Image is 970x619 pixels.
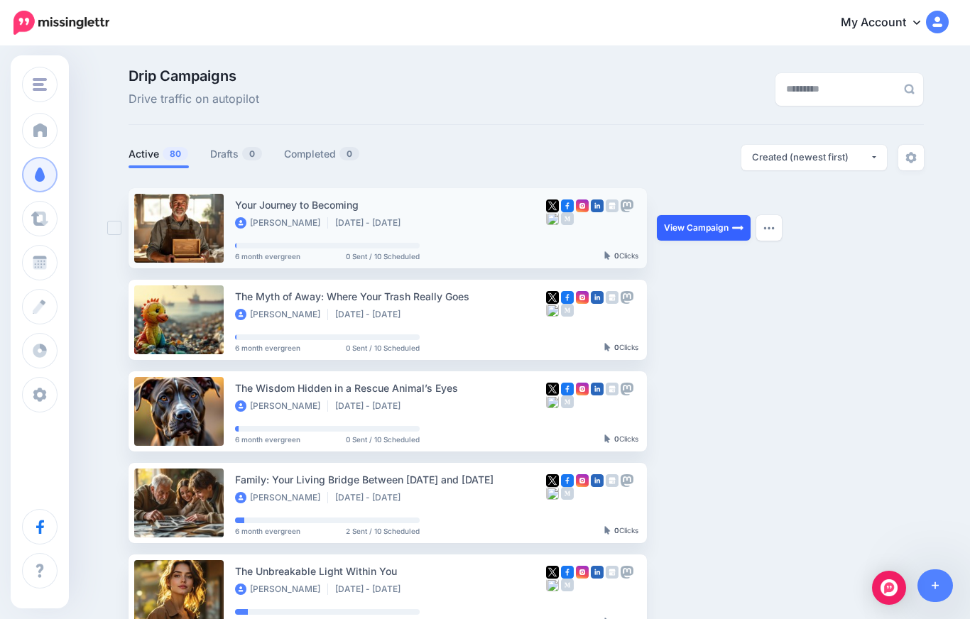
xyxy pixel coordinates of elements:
img: arrow-long-right-white.png [732,222,743,234]
img: google_business-grey-square.png [606,566,618,579]
li: [PERSON_NAME] [235,492,328,503]
a: My Account [827,6,949,40]
span: 0 [339,147,359,160]
div: The Unbreakable Light Within You [235,563,546,579]
img: google_business-grey-square.png [606,291,618,304]
img: instagram-square.png [576,383,589,395]
img: pointer-grey-darker.png [604,434,611,443]
img: mastodon-grey-square.png [621,383,633,395]
img: facebook-square.png [561,474,574,487]
img: medium-grey-square.png [561,212,574,225]
img: mastodon-grey-square.png [621,291,633,304]
img: google_business-grey-square.png [606,199,618,212]
img: bluesky-grey-square.png [546,304,559,317]
img: twitter-square.png [546,383,559,395]
img: linkedin-square.png [591,291,604,304]
img: medium-grey-square.png [561,579,574,591]
li: [DATE] - [DATE] [335,400,408,412]
div: The Wisdom Hidden in a Rescue Animal’s Eyes [235,380,546,396]
a: View Campaign [657,215,751,241]
div: Clicks [604,435,638,444]
span: 80 [163,147,188,160]
img: instagram-square.png [576,474,589,487]
img: twitter-square.png [546,199,559,212]
div: Clicks [604,344,638,352]
img: settings-grey.png [905,152,917,163]
img: linkedin-square.png [591,383,604,395]
b: 0 [614,434,619,443]
b: 0 [614,526,619,535]
li: [PERSON_NAME] [235,309,328,320]
img: facebook-square.png [561,199,574,212]
img: instagram-square.png [576,566,589,579]
img: facebook-square.png [561,383,574,395]
span: 0 [242,147,262,160]
img: instagram-square.png [576,199,589,212]
button: Created (newest first) [741,145,887,170]
img: menu.png [33,78,47,91]
img: facebook-square.png [561,566,574,579]
img: bluesky-grey-square.png [546,579,559,591]
div: Open Intercom Messenger [872,571,906,605]
span: 6 month evergreen [235,436,300,443]
a: Active80 [129,146,189,163]
a: Completed0 [284,146,360,163]
img: facebook-square.png [561,291,574,304]
div: Your Journey to Becoming [235,197,546,213]
div: The Myth of Away: Where Your Trash Really Goes [235,288,546,305]
img: twitter-square.png [546,566,559,579]
span: 0 Sent / 10 Scheduled [346,436,420,443]
li: [DATE] - [DATE] [335,309,408,320]
img: bluesky-grey-square.png [546,487,559,500]
li: [PERSON_NAME] [235,217,328,229]
li: [DATE] - [DATE] [335,217,408,229]
span: 0 Sent / 10 Scheduled [346,253,420,260]
img: dots.png [763,226,775,230]
span: 2 Sent / 10 Scheduled [346,527,420,535]
span: Drip Campaigns [129,69,259,83]
img: Missinglettr [13,11,109,35]
img: linkedin-square.png [591,474,604,487]
b: 0 [614,251,619,260]
img: linkedin-square.png [591,199,604,212]
div: Clicks [604,527,638,535]
span: Drive traffic on autopilot [129,90,259,109]
img: instagram-square.png [576,291,589,304]
img: google_business-grey-square.png [606,383,618,395]
a: Drafts0 [210,146,263,163]
li: [PERSON_NAME] [235,400,328,412]
li: [PERSON_NAME] [235,584,328,595]
li: [DATE] - [DATE] [335,492,408,503]
div: Family: Your Living Bridge Between [DATE] and [DATE] [235,471,546,488]
img: medium-grey-square.png [561,395,574,408]
img: medium-grey-square.png [561,304,574,317]
img: pointer-grey-darker.png [604,526,611,535]
img: bluesky-grey-square.png [546,212,559,225]
img: mastodon-grey-square.png [621,474,633,487]
div: Created (newest first) [752,150,870,164]
img: pointer-grey-darker.png [604,343,611,351]
img: pointer-grey-darker.png [604,251,611,260]
img: bluesky-grey-square.png [546,395,559,408]
img: google_business-grey-square.png [606,474,618,487]
div: Clicks [604,252,638,261]
img: medium-grey-square.png [561,487,574,500]
span: 6 month evergreen [235,344,300,351]
span: 6 month evergreen [235,527,300,535]
li: [DATE] - [DATE] [335,584,408,595]
img: mastodon-grey-square.png [621,199,633,212]
span: 6 month evergreen [235,253,300,260]
img: linkedin-square.png [591,566,604,579]
img: search-grey-6.png [904,84,915,94]
img: twitter-square.png [546,291,559,304]
img: twitter-square.png [546,474,559,487]
span: 0 Sent / 10 Scheduled [346,344,420,351]
b: 0 [614,343,619,351]
img: mastodon-grey-square.png [621,566,633,579]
